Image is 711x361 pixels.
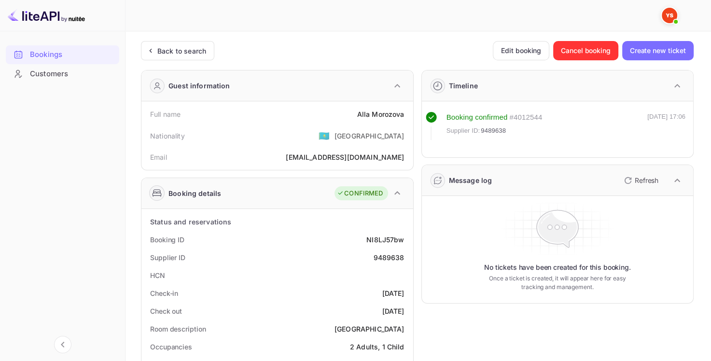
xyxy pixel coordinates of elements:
[662,8,677,23] img: Yandex Support
[157,46,206,56] div: Back to search
[150,131,185,141] div: Nationality
[553,41,618,60] button: Cancel booking
[150,342,192,352] div: Occupancies
[366,235,404,245] div: NI8LJ57bw
[30,69,114,80] div: Customers
[337,189,383,198] div: CONFIRMED
[382,288,404,298] div: [DATE]
[168,81,230,91] div: Guest information
[168,188,221,198] div: Booking details
[449,81,478,91] div: Timeline
[446,112,508,123] div: Booking confirmed
[373,252,404,263] div: 9489638
[382,306,404,316] div: [DATE]
[481,126,506,136] span: 9489638
[54,336,71,353] button: Collapse navigation
[150,288,178,298] div: Check-in
[335,324,404,334] div: [GEOGRAPHIC_DATA]
[150,306,182,316] div: Check out
[6,45,119,63] a: Bookings
[509,112,542,123] div: # 4012544
[647,112,685,140] div: [DATE] 17:06
[150,152,167,162] div: Email
[350,342,404,352] div: 2 Adults, 1 Child
[319,127,330,144] span: United States
[150,324,206,334] div: Room description
[618,173,662,188] button: Refresh
[286,152,404,162] div: [EMAIL_ADDRESS][DOMAIN_NAME]
[150,109,181,119] div: Full name
[8,8,85,23] img: LiteAPI logo
[493,41,549,60] button: Edit booking
[449,175,492,185] div: Message log
[622,41,694,60] button: Create new ticket
[30,49,114,60] div: Bookings
[446,126,480,136] span: Supplier ID:
[485,274,630,292] p: Once a ticket is created, it will appear here for easy tracking and management.
[150,235,184,245] div: Booking ID
[150,252,185,263] div: Supplier ID
[335,131,404,141] div: [GEOGRAPHIC_DATA]
[357,109,404,119] div: Alla Morozova
[484,263,631,272] p: No tickets have been created for this booking.
[6,65,119,83] a: Customers
[635,175,658,185] p: Refresh
[150,270,165,280] div: HCN
[150,217,231,227] div: Status and reservations
[6,45,119,64] div: Bookings
[6,65,119,83] div: Customers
